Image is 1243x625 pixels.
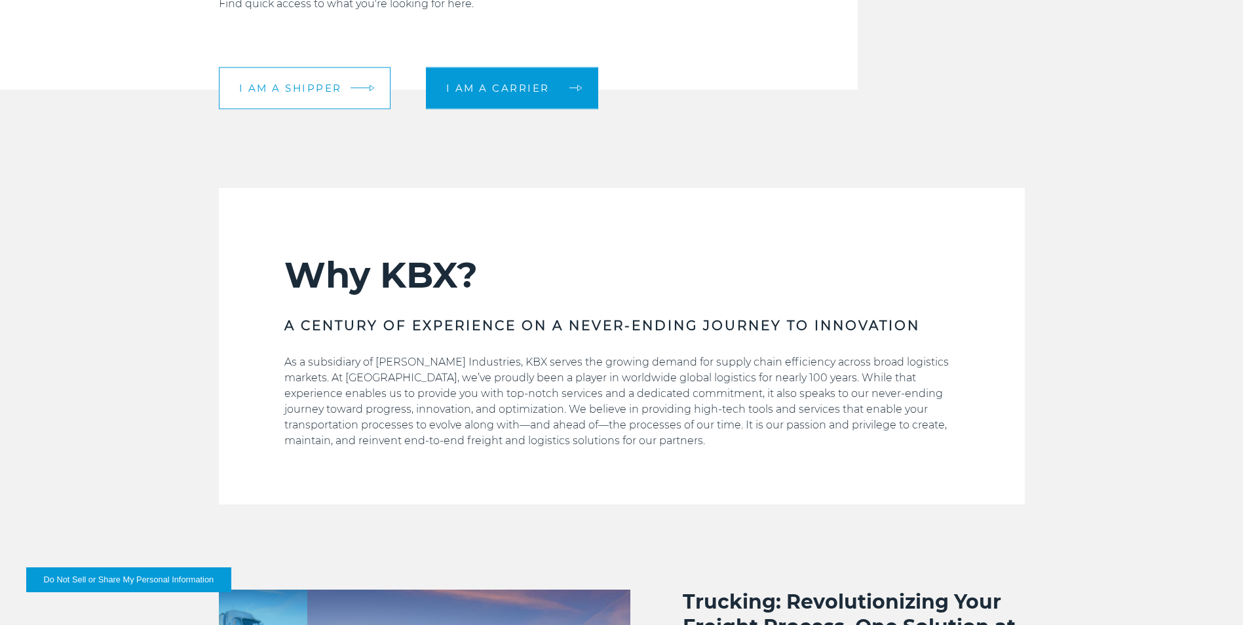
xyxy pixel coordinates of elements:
a: I am a shipper arrow arrow [219,67,391,109]
span: I am a shipper [239,83,342,93]
h3: A CENTURY OF EXPERIENCE ON A NEVER-ENDING JOURNEY TO INNOVATION [284,316,959,335]
h2: Why KBX? [284,254,959,297]
p: As a subsidiary of [PERSON_NAME] Industries, KBX serves the growing demand for supply chain effic... [284,354,959,449]
img: arrow [369,85,374,92]
iframe: Chat Widget [1177,562,1243,625]
a: I am a carrier arrow arrow [426,67,598,109]
span: I am a carrier [446,83,550,93]
button: Do Not Sell or Share My Personal Information [26,567,231,592]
